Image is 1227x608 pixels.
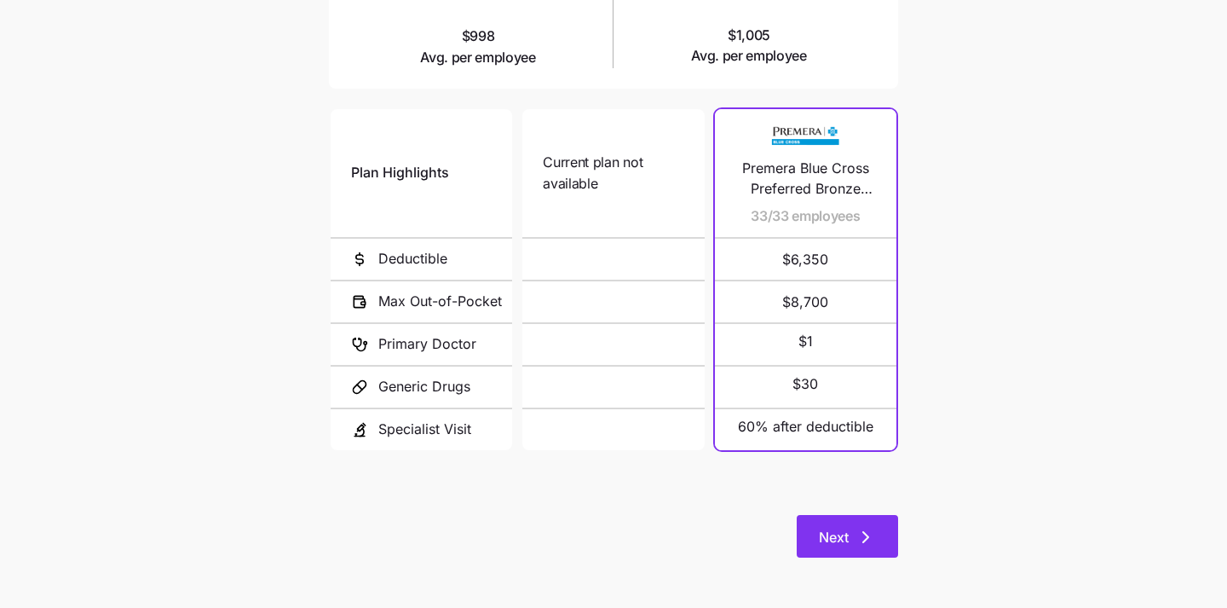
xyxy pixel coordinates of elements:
[735,158,876,200] span: Premera Blue Cross Preferred Bronze 6350
[691,45,807,67] span: Avg. per employee
[797,515,898,558] button: Next
[735,281,876,322] span: $8,700
[378,419,471,440] span: Specialist Visit
[738,416,873,437] span: 60% after deductible
[378,248,447,269] span: Deductible
[420,47,536,68] span: Avg. per employee
[819,527,849,547] span: Next
[691,25,807,67] span: $1,005
[378,376,470,397] span: Generic Drugs
[798,331,813,352] span: $1
[378,291,502,312] span: Max Out-of-Pocket
[735,239,876,280] span: $6,350
[792,373,818,395] span: $30
[771,119,839,152] img: Carrier
[751,206,860,227] span: 33/33 employees
[420,26,536,68] span: $998
[351,162,449,183] span: Plan Highlights
[378,333,476,355] span: Primary Doctor
[543,152,683,194] span: Current plan not available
